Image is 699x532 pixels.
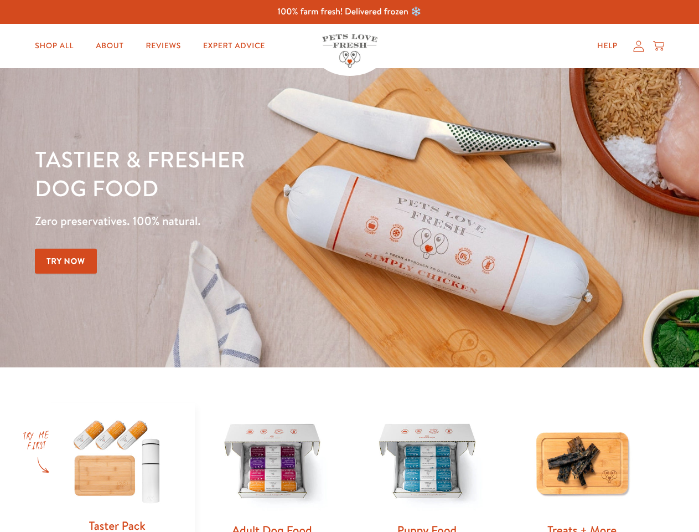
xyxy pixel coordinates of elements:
a: About [87,35,132,57]
a: Shop All [26,35,82,57]
h1: Tastier & fresher dog food [35,145,454,202]
a: Reviews [137,35,189,57]
a: Help [588,35,626,57]
a: Expert Advice [194,35,274,57]
a: Try Now [35,249,97,274]
img: Pets Love Fresh [322,34,377,68]
p: Zero preservatives. 100% natural. [35,211,454,231]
